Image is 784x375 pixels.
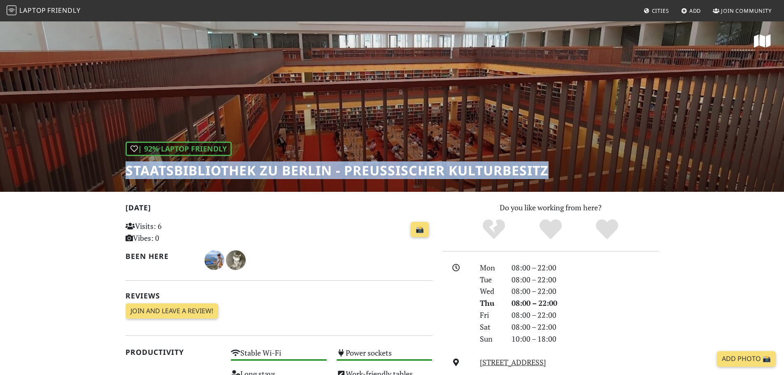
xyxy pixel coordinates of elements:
[507,309,664,321] div: 08:00 – 22:00
[507,262,664,274] div: 08:00 – 22:00
[126,303,218,319] a: Join and leave a review!
[721,7,772,14] span: Join Community
[126,220,221,244] p: Visits: 6 Vibes: 0
[652,7,669,14] span: Cities
[226,346,332,367] div: Stable Wi-Fi
[411,222,429,238] a: 📸
[475,309,506,321] div: Fri
[126,291,433,300] h2: Reviews
[689,7,701,14] span: Add
[7,4,81,18] a: LaptopFriendly LaptopFriendly
[126,203,433,215] h2: [DATE]
[7,5,16,15] img: LaptopFriendly
[475,274,506,286] div: Tue
[442,202,659,214] p: Do you like working from here?
[475,321,506,333] div: Sat
[19,6,46,15] span: Laptop
[507,297,664,309] div: 08:00 – 22:00
[205,254,226,264] span: Tom T
[126,163,549,178] h1: Staatsbibliothek zu Berlin - Preußischer Kulturbesitz
[475,333,506,345] div: Sun
[475,262,506,274] div: Mon
[579,218,635,241] div: Definitely!
[678,3,705,18] a: Add
[507,321,664,333] div: 08:00 – 22:00
[717,351,776,367] a: Add Photo 📸
[640,3,672,18] a: Cities
[507,285,664,297] div: 08:00 – 22:00
[126,252,195,261] h2: Been here
[480,357,546,367] a: [STREET_ADDRESS]
[465,218,522,241] div: No
[507,274,664,286] div: 08:00 – 22:00
[126,348,221,356] h2: Productivity
[507,333,664,345] div: 10:00 – 18:00
[710,3,775,18] a: Join Community
[47,6,80,15] span: Friendly
[475,297,506,309] div: Thu
[226,250,246,270] img: 5523-teng.jpg
[522,218,579,241] div: Yes
[332,346,437,367] div: Power sockets
[126,142,232,156] div: | 92% Laptop Friendly
[226,254,246,264] span: Teng T
[205,250,224,270] img: 5810-tom.jpg
[475,285,506,297] div: Wed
